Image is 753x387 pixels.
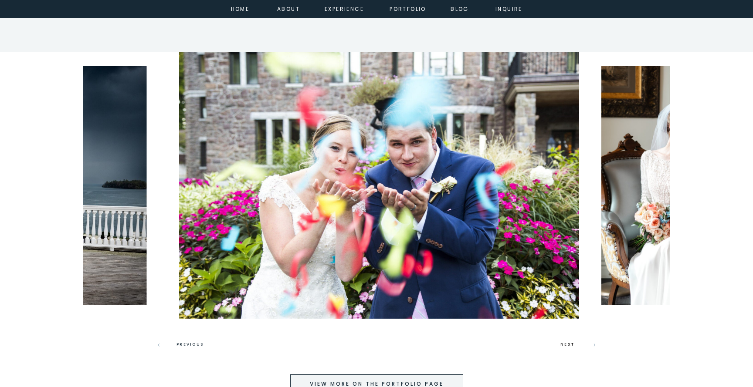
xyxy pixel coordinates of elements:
[277,4,297,12] a: about
[325,4,360,12] a: experience
[389,4,427,12] a: portfolio
[560,341,577,349] h3: NEXT
[176,341,210,349] h3: PREVIOUS
[228,4,252,12] a: home
[493,4,525,12] a: inquire
[444,4,475,12] a: Blog
[290,379,463,387] a: view more on the portfolio page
